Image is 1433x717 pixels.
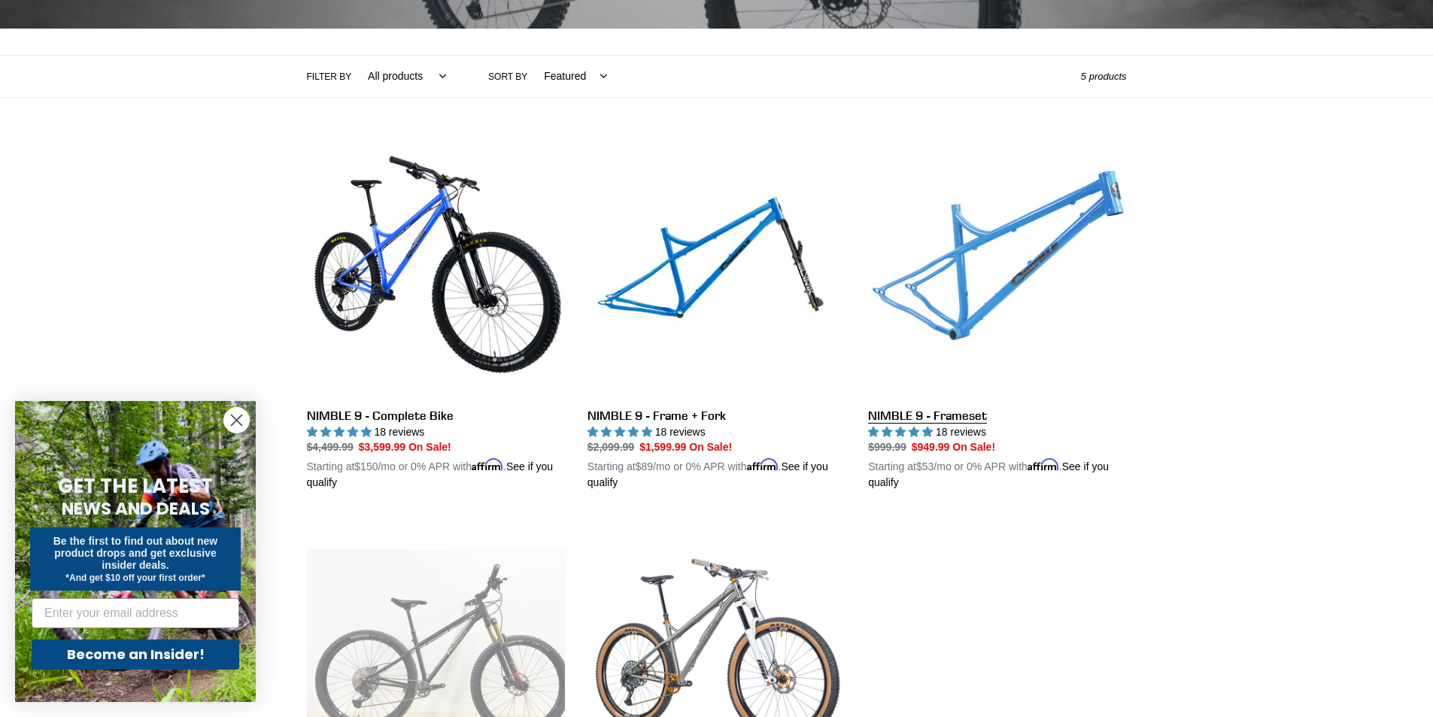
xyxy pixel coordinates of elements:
span: Be the first to find out about new product drops and get exclusive insider deals. [53,535,218,571]
input: Enter your email address [32,598,239,628]
label: Filter by [307,70,352,84]
span: *And get $10 off your first order* [65,573,205,583]
span: 5 products [1081,71,1127,82]
span: NEWS AND DEALS [62,497,210,521]
label: Sort by [488,70,527,84]
span: GET THE LATEST [58,472,213,500]
button: Close dialog [223,407,250,433]
button: Become an Insider! [32,640,239,670]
